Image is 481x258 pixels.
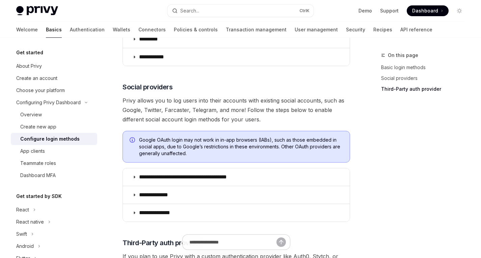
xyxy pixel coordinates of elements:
span: Privy allows you to log users into their accounts with existing social accounts, such as Google, ... [123,96,350,124]
a: Policies & controls [174,22,218,38]
a: Demo [358,7,372,14]
a: Create an account [11,72,97,84]
div: App clients [20,147,45,155]
a: Basic login methods [381,62,470,73]
svg: Info [130,137,136,144]
div: Android [16,242,34,250]
div: Search... [180,7,199,15]
div: Choose your platform [16,86,65,94]
span: Social providers [123,82,172,92]
div: Create an account [16,74,57,82]
div: About Privy [16,62,42,70]
a: About Privy [11,60,97,72]
a: Basics [46,22,62,38]
div: Configuring Privy Dashboard [16,98,81,107]
div: Teammate roles [20,159,56,167]
a: Dashboard MFA [11,169,97,181]
img: light logo [16,6,58,16]
a: Welcome [16,22,38,38]
div: Configure login methods [20,135,80,143]
span: On this page [388,51,418,59]
span: Google OAuth login may not work in in-app browsers (IABs), such as those embedded in social apps,... [139,137,343,157]
a: Teammate roles [11,157,97,169]
div: Dashboard MFA [20,171,56,179]
a: Connectors [138,22,166,38]
div: Overview [20,111,42,119]
a: Create new app [11,121,97,133]
a: Transaction management [226,22,287,38]
span: Ctrl K [299,8,310,13]
a: API reference [400,22,432,38]
a: Recipes [373,22,392,38]
div: React [16,206,29,214]
a: Dashboard [407,5,449,16]
div: Swift [16,230,27,238]
a: Social providers [381,73,470,84]
button: Toggle dark mode [454,5,465,16]
h5: Get started [16,49,43,57]
h5: Get started by SDK [16,192,62,200]
a: Choose your platform [11,84,97,96]
button: Search...CtrlK [167,5,313,17]
a: Configure login methods [11,133,97,145]
div: Create new app [20,123,56,131]
a: App clients [11,145,97,157]
a: Third-Party auth provider [381,84,470,94]
a: Wallets [113,22,130,38]
button: Send message [276,237,286,247]
a: Security [346,22,365,38]
span: Dashboard [412,7,438,14]
div: React native [16,218,44,226]
a: Authentication [70,22,105,38]
a: Overview [11,109,97,121]
a: Support [380,7,399,14]
a: User management [295,22,338,38]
